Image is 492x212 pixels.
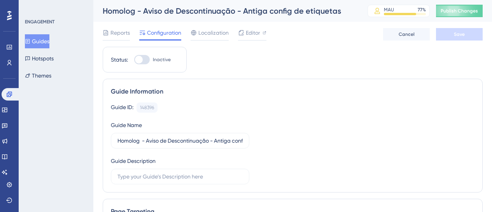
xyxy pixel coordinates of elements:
div: Homolog - Aviso de Descontinuação - Antiga config de etiquetas [103,5,348,16]
span: Reports [110,28,130,37]
input: Type your Guide’s Name here [117,136,243,145]
span: Configuration [147,28,181,37]
button: Themes [25,69,51,83]
div: Guide Description [111,156,156,166]
button: Hotspots [25,51,54,65]
button: Guides [25,34,49,48]
div: MAU [384,7,394,13]
div: Guide Information [111,87,474,96]
span: Cancel [399,31,415,37]
span: Editor [246,28,260,37]
input: Type your Guide’s Description here [117,172,243,181]
button: Publish Changes [436,5,483,17]
button: Save [436,28,483,41]
span: Inactive [153,57,171,63]
div: ENGAGEMENT [25,19,54,25]
span: Publish Changes [441,8,478,14]
div: Status: [111,55,128,64]
div: 148396 [140,104,154,111]
button: Cancel [383,28,430,41]
span: Save [454,31,465,37]
div: 77 % [418,7,426,13]
span: Localization [198,28,229,37]
div: Guide Name [111,120,142,130]
div: Guide ID: [111,102,133,113]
